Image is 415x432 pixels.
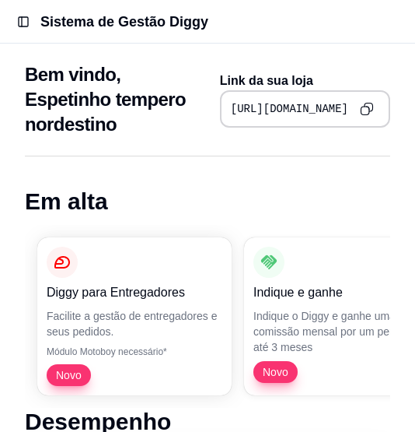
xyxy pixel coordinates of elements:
[37,237,232,395] button: Diggy para EntregadoresFacilite a gestão de entregadores e seus pedidos.Módulo Motoboy necessário...
[47,346,222,358] p: Módulo Motoboy necessário*
[231,101,348,117] pre: [URL][DOMAIN_NAME]
[25,62,207,137] h2: Bem vindo, Espetinho tempero nordestino
[50,367,88,383] span: Novo
[220,72,390,90] p: Link da sua loja
[256,364,295,380] span: Novo
[354,97,379,121] button: Copy to clipboard
[47,308,222,339] p: Facilite a gestão de entregadores e seus pedidos.
[47,283,222,302] p: Diggy para Entregadores
[25,188,390,216] h1: Em alta
[40,11,208,33] h1: Sistema de Gestão Diggy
